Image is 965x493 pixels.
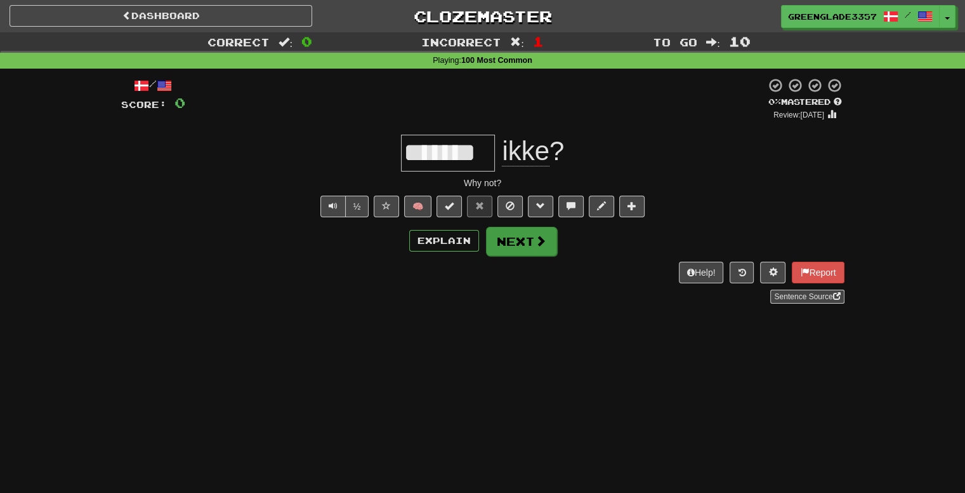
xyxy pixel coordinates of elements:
span: 1 [533,34,544,49]
span: 0 % [768,97,781,107]
button: Report [792,262,844,283]
button: 🧠 [404,196,431,217]
span: : [510,37,524,48]
a: Sentence Source [770,290,844,304]
span: : [279,37,292,48]
span: To go [653,36,697,48]
button: Help! [679,262,724,283]
a: Dashboard [10,5,312,27]
small: Review: [DATE] [773,111,824,119]
button: Explain [409,230,479,252]
span: ikke [502,136,549,166]
button: Play sentence audio (ctl+space) [320,196,346,217]
a: Clozemaster [331,5,634,27]
button: Next [486,227,557,256]
a: GreenGlade3357 / [781,5,940,28]
span: Correct [207,36,270,48]
button: Grammar (alt+g) [528,196,553,217]
button: Add to collection (alt+a) [619,196,645,217]
span: / [905,10,911,19]
button: Reset to 0% Mastered (alt+r) [467,196,492,217]
div: Mastered [766,97,844,108]
strong: 100 Most Common [461,56,532,65]
button: Round history (alt+y) [730,262,754,283]
span: 10 [729,34,751,49]
span: Score: [121,99,167,110]
button: Set this sentence to 100% Mastered (alt+m) [437,196,462,217]
span: 0 [174,95,185,111]
div: Why not? [121,177,844,189]
div: Text-to-speech controls [318,196,369,217]
button: Discuss sentence (alt+u) [558,196,584,217]
button: Edit sentence (alt+d) [589,196,614,217]
button: ½ [345,196,369,217]
span: : [706,37,720,48]
div: / [121,78,185,93]
span: ? [495,136,565,166]
span: Incorrect [421,36,501,48]
button: Ignore sentence (alt+i) [497,196,523,217]
span: 0 [301,34,312,49]
button: Favorite sentence (alt+f) [374,196,399,217]
span: GreenGlade3357 [788,11,877,22]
